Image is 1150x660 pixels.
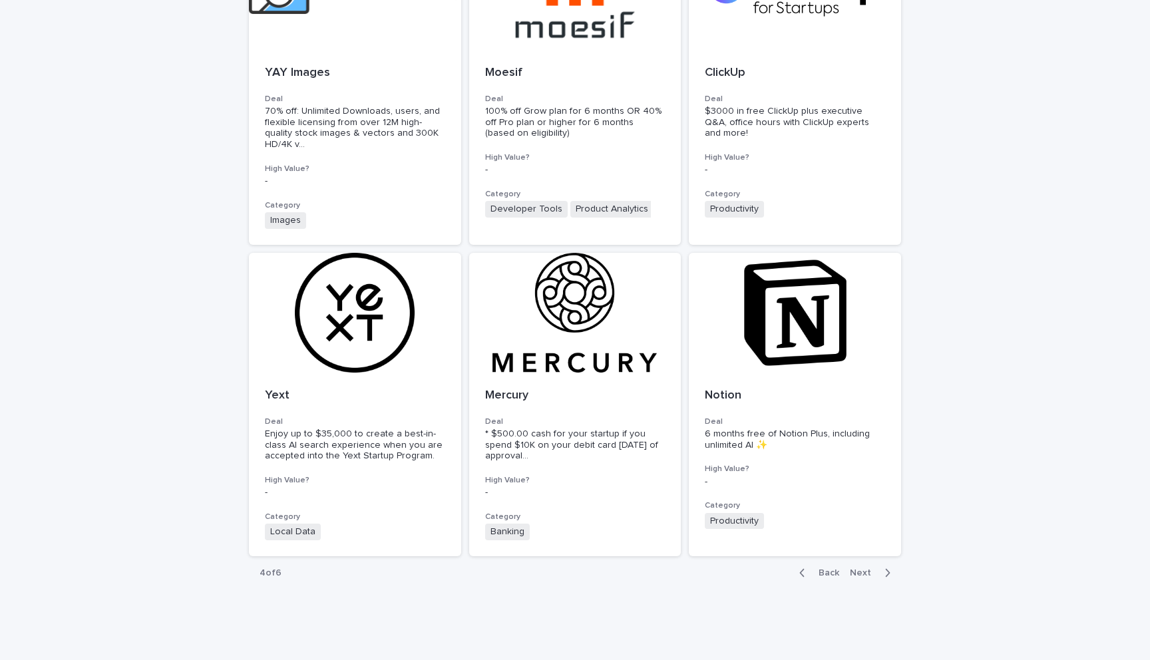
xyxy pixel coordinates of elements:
[485,201,568,218] span: Developer Tools
[689,253,901,556] a: NotionDeal6 months free of Notion Plus, including unlimited AI ✨High Value?-CategoryProductivity
[485,106,664,138] span: 100% off Grow plan for 6 months OR 40% off Pro plan or higher for 6 months (based on eligibility)
[265,524,321,540] span: Local Data
[570,201,654,218] span: Product Analytics
[485,524,530,540] span: Banking
[485,164,666,176] p: -
[789,567,845,579] button: Back
[265,212,306,229] span: Images
[265,389,445,403] p: Yext
[265,66,445,81] p: YAY Images
[705,94,885,104] h3: Deal
[705,66,885,81] p: ClickUp
[469,253,681,556] a: MercuryDeal* $500.00 cash for your startup if you spend $10K on your debit card [DATE] of approva...
[265,512,445,522] h3: Category
[249,253,461,556] a: YextDealEnjoy up to $35,000 to create a best-in-class AI search experience when you are accepted ...
[485,487,666,498] p: -
[705,429,872,450] span: 6 months free of Notion Plus, including unlimited AI ✨
[265,176,445,187] p: -
[265,106,445,150] span: 70% off: Unlimited Downloads, users, and flexible licensing from over 12M high-quality stock imag...
[485,389,666,403] p: Mercury
[265,200,445,211] h3: Category
[705,500,885,511] h3: Category
[265,416,445,427] h3: Deal
[249,557,292,589] p: 4 of 6
[705,389,885,403] p: Notion
[705,464,885,474] h3: High Value?
[811,568,839,577] span: Back
[485,66,666,81] p: Moesif
[705,189,885,200] h3: Category
[850,568,879,577] span: Next
[485,94,666,104] h3: Deal
[705,164,885,176] p: -
[265,475,445,486] h3: High Value?
[705,513,764,530] span: Productivity
[485,512,666,522] h3: Category
[265,487,445,498] p: -
[485,428,666,462] span: * $500.00 cash for your startup if you spend $10K on your debit card [DATE] of approval ...
[705,106,872,138] span: $3000 in free ClickUp plus executive Q&A, office hours with ClickUp experts and more!
[705,416,885,427] h3: Deal
[485,189,666,200] h3: Category
[485,152,666,163] h3: High Value?
[485,416,666,427] h3: Deal
[845,567,901,579] button: Next
[705,476,885,488] p: -
[485,475,666,486] h3: High Value?
[705,201,764,218] span: Productivity
[705,152,885,163] h3: High Value?
[265,94,445,104] h3: Deal
[265,429,445,461] span: Enjoy up to $35,000 to create a best-in-class AI search experience when you are accepted into the...
[485,428,666,462] div: * $500.00 cash for your startup if you spend $10K on your debit card within 90 days of approval *...
[265,164,445,174] h3: High Value?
